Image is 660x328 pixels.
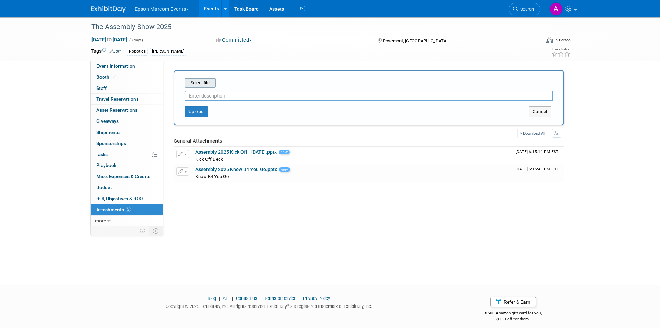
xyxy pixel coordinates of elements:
a: Travel Reservations [91,94,163,104]
a: Sponsorships [91,138,163,149]
span: General Attachments [174,138,222,144]
a: Search [509,3,540,15]
i: Booth reservation complete [113,75,116,79]
td: Toggle Event Tabs [149,226,163,235]
a: Privacy Policy [303,296,330,301]
span: Staff [96,85,107,91]
a: Asset Reservations [91,105,163,116]
span: to [106,37,113,42]
div: $150 off for them. [457,316,569,322]
span: Booth [96,74,117,80]
span: new [279,150,290,154]
a: ROI, Objectives & ROO [91,193,163,204]
span: | [258,296,263,301]
div: The Assembly Show 2025 [89,21,530,33]
span: Shipments [96,129,120,135]
a: Assembly 2025 Know B4 You Go.pptx [195,167,277,172]
td: Upload Timestamp [513,147,564,164]
div: In-Person [554,37,571,43]
a: more [91,216,163,226]
a: Attachments2 [91,204,163,215]
a: Terms of Service [264,296,297,301]
a: Assembly 2025 Kick Off - [DATE].pptx [195,149,277,155]
td: Tags [91,48,121,56]
a: Shipments [91,127,163,138]
a: Tasks [91,149,163,160]
button: Upload [185,106,208,117]
a: Refer & Earn [490,297,536,307]
a: Giveaways [91,116,163,127]
a: Download All [517,129,547,138]
span: Know B4 You Go [195,174,229,179]
div: $500 Amazon gift card for you, [457,306,569,322]
span: Event Information [96,63,135,69]
img: Format-Inperson.png [546,37,553,43]
span: new [279,167,290,172]
td: Personalize Event Tab Strip [137,226,149,235]
span: ROI, Objectives & ROO [96,196,143,201]
span: Playbook [96,162,116,168]
a: Edit [109,49,121,54]
div: Event Format [500,36,571,47]
span: Travel Reservations [96,96,139,102]
span: Rosemont, [GEOGRAPHIC_DATA] [383,38,447,43]
div: Copyright © 2025 ExhibitDay, Inc. All rights reserved. ExhibitDay is a registered trademark of Ex... [91,302,447,310]
div: Event Rating [552,48,570,51]
span: Tasks [96,152,108,157]
span: 2 [126,207,131,212]
span: Budget [96,185,112,190]
sup: ® [287,303,289,307]
input: Enter description [185,91,553,101]
a: API [223,296,229,301]
div: [PERSON_NAME] [150,48,186,55]
a: Booth [91,72,163,83]
a: Contact Us [236,296,257,301]
span: [DATE] [DATE] [91,36,127,43]
span: more [95,218,106,224]
a: Staff [91,83,163,94]
img: Annie Tennet [549,2,563,16]
a: Playbook [91,160,163,171]
a: Event Information [91,61,163,72]
span: (3 days) [129,38,143,42]
span: Giveaways [96,118,119,124]
span: Upload Timestamp [516,167,558,171]
button: Committed [213,36,255,44]
span: | [230,296,235,301]
a: Blog [208,296,216,301]
button: Cancel [529,106,551,117]
td: Upload Timestamp [513,164,564,182]
span: Asset Reservations [96,107,138,113]
img: ExhibitDay [91,6,126,13]
span: Upload Timestamp [516,149,558,154]
div: Robotics [127,48,148,55]
span: | [298,296,302,301]
span: Kick Off Deck [195,157,223,162]
a: Misc. Expenses & Credits [91,171,163,182]
span: Search [518,7,534,12]
a: Budget [91,182,163,193]
span: Misc. Expenses & Credits [96,174,150,179]
span: Sponsorships [96,141,126,146]
span: Attachments [96,207,131,212]
span: | [217,296,222,301]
